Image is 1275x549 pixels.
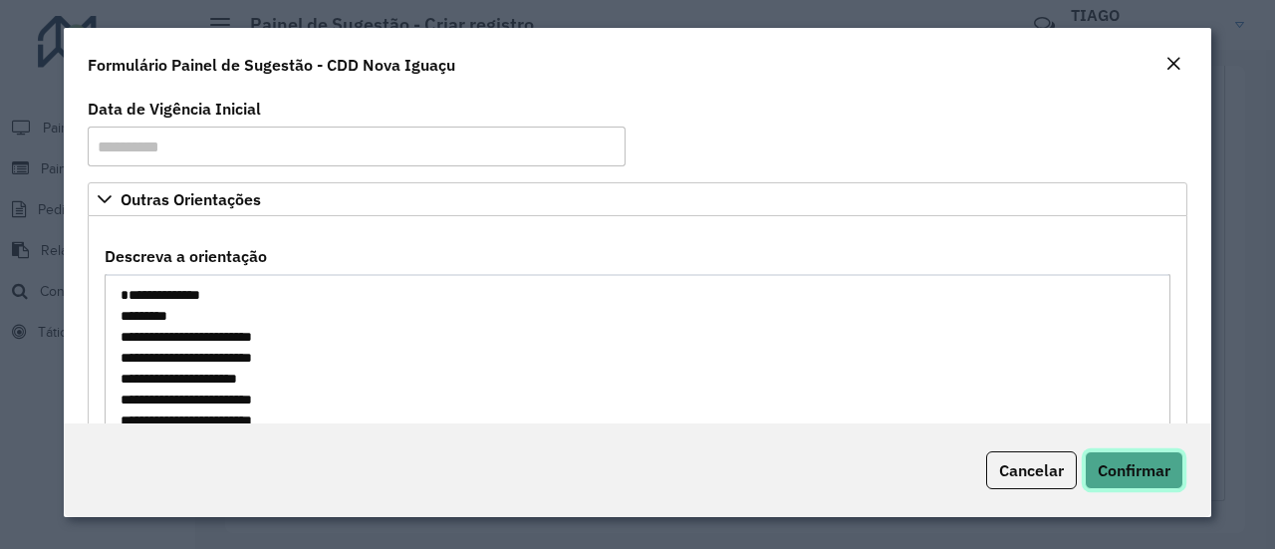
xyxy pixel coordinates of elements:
[1165,56,1181,72] em: Fechar
[1098,460,1170,480] span: Confirmar
[105,244,267,268] label: Descreva a orientação
[1159,52,1187,78] button: Close
[88,182,1187,216] a: Outras Orientações
[999,460,1064,480] span: Cancelar
[88,53,455,77] h4: Formulário Painel de Sugestão - CDD Nova Iguaçu
[88,216,1187,492] div: Outras Orientações
[88,97,261,121] label: Data de Vigência Inicial
[121,191,261,207] span: Outras Orientações
[986,451,1077,489] button: Cancelar
[1085,451,1183,489] button: Confirmar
